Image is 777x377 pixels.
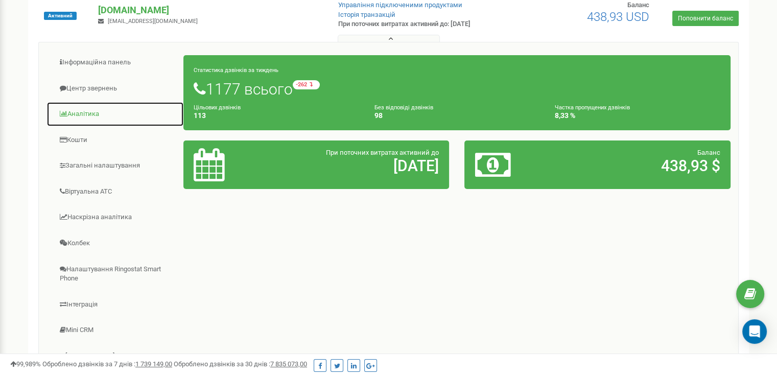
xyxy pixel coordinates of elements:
[194,80,720,98] h1: 1177 всього
[46,179,184,204] a: Віртуальна АТС
[10,360,41,368] span: 99,989%
[194,67,278,74] small: Статистика дзвінків за тиждень
[135,360,172,368] u: 1 739 149,00
[44,12,77,20] span: Активний
[555,104,630,111] small: Частка пропущених дзвінків
[627,1,649,9] span: Баланс
[46,50,184,75] a: Інформаційна панель
[587,10,649,24] span: 438,93 USD
[46,318,184,343] a: Mini CRM
[46,205,184,230] a: Наскрізна аналітика
[338,19,502,29] p: При поточних витратах активний до: [DATE]
[562,157,720,174] h2: 438,93 $
[672,11,739,26] a: Поповнити баланс
[280,157,439,174] h2: [DATE]
[293,80,320,89] small: -262
[46,231,184,256] a: Колбек
[742,319,767,344] div: Open Intercom Messenger
[46,128,184,153] a: Кошти
[108,18,198,25] span: [EMAIL_ADDRESS][DOMAIN_NAME]
[174,360,307,368] span: Оброблено дзвінків за 30 днів :
[697,149,720,156] span: Баланс
[46,76,184,101] a: Центр звернень
[338,1,462,9] a: Управління підключеними продуктами
[338,11,395,18] a: Історія транзакцій
[374,104,433,111] small: Без відповіді дзвінків
[555,112,720,120] h4: 8,33 %
[326,149,439,156] span: При поточних витратах активний до
[42,360,172,368] span: Оброблено дзвінків за 7 днів :
[46,292,184,317] a: Інтеграція
[46,257,184,291] a: Налаштування Ringostat Smart Phone
[374,112,540,120] h4: 98
[194,112,359,120] h4: 113
[98,4,321,17] p: [DOMAIN_NAME]
[46,102,184,127] a: Аналiтика
[46,344,184,369] a: [PERSON_NAME]
[270,360,307,368] u: 7 835 073,00
[194,104,241,111] small: Цільових дзвінків
[46,153,184,178] a: Загальні налаштування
